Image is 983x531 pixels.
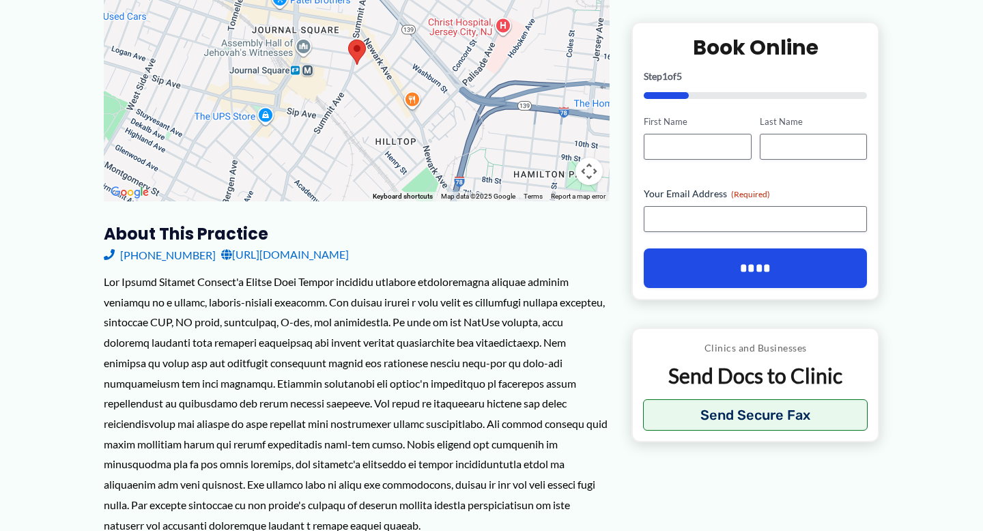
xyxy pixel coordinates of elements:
[221,244,349,265] a: [URL][DOMAIN_NAME]
[731,189,770,199] span: (Required)
[441,192,515,200] span: Map data ©2025 Google
[643,339,868,357] p: Clinics and Businesses
[644,34,867,61] h2: Book Online
[104,244,216,265] a: [PHONE_NUMBER]
[662,70,668,82] span: 1
[104,223,610,244] h3: About this practice
[575,158,603,185] button: Map camera controls
[524,192,543,200] a: Terms (opens in new tab)
[643,399,868,431] button: Send Secure Fax
[643,362,868,389] p: Send Docs to Clinic
[644,115,751,128] label: First Name
[551,192,606,200] a: Report a map error
[676,70,682,82] span: 5
[107,184,152,201] img: Google
[760,115,867,128] label: Last Name
[644,187,867,201] label: Your Email Address
[107,184,152,201] a: Open this area in Google Maps (opens a new window)
[373,192,433,201] button: Keyboard shortcuts
[644,72,867,81] p: Step of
